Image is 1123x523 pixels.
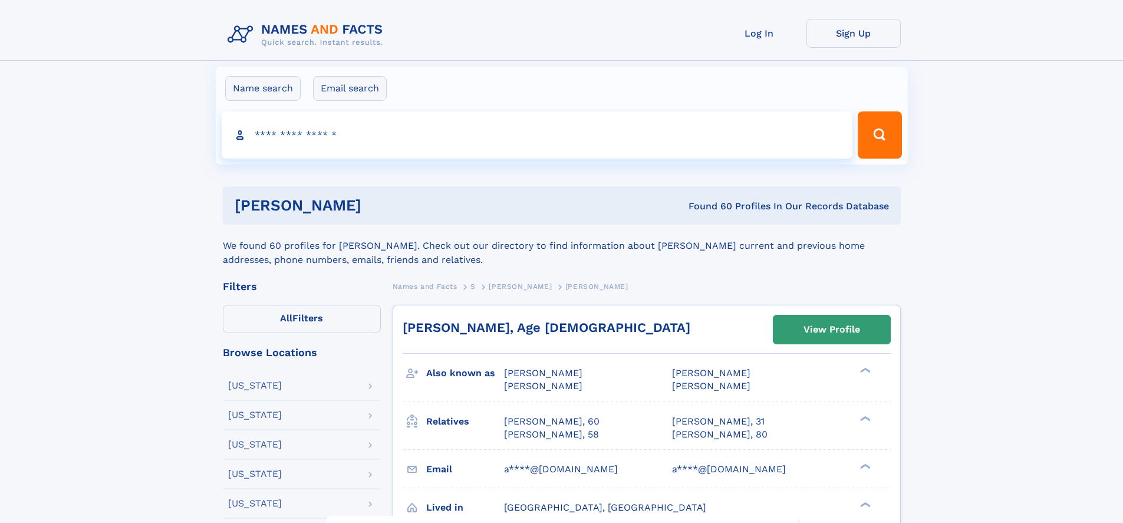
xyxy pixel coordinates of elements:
[223,305,381,333] label: Filters
[228,440,282,449] div: [US_STATE]
[672,415,765,428] a: [PERSON_NAME], 31
[858,111,901,159] button: Search Button
[228,469,282,479] div: [US_STATE]
[712,19,806,48] a: Log In
[525,200,889,213] div: Found 60 Profiles In Our Records Database
[393,279,457,294] a: Names and Facts
[223,347,381,358] div: Browse Locations
[235,198,525,213] h1: [PERSON_NAME]
[426,459,504,479] h3: Email
[565,282,628,291] span: [PERSON_NAME]
[228,381,282,390] div: [US_STATE]
[228,410,282,420] div: [US_STATE]
[426,412,504,432] h3: Relatives
[223,19,393,51] img: Logo Names and Facts
[225,76,301,101] label: Name search
[223,281,381,292] div: Filters
[857,415,871,422] div: ❯
[672,428,768,441] a: [PERSON_NAME], 80
[426,498,504,518] h3: Lived in
[426,363,504,383] h3: Also known as
[672,367,750,379] span: [PERSON_NAME]
[672,380,750,392] span: [PERSON_NAME]
[489,282,552,291] span: [PERSON_NAME]
[470,279,476,294] a: S
[857,501,871,508] div: ❯
[504,502,706,513] span: [GEOGRAPHIC_DATA], [GEOGRAPHIC_DATA]
[504,428,599,441] a: [PERSON_NAME], 58
[489,279,552,294] a: [PERSON_NAME]
[222,111,853,159] input: search input
[504,415,600,428] a: [PERSON_NAME], 60
[504,367,582,379] span: [PERSON_NAME]
[806,19,901,48] a: Sign Up
[857,462,871,470] div: ❯
[470,282,476,291] span: S
[857,367,871,374] div: ❯
[403,320,690,335] a: [PERSON_NAME], Age [DEMOGRAPHIC_DATA]
[313,76,387,101] label: Email search
[228,499,282,508] div: [US_STATE]
[223,225,901,267] div: We found 60 profiles for [PERSON_NAME]. Check out our directory to find information about [PERSON...
[773,315,890,344] a: View Profile
[803,316,860,343] div: View Profile
[504,380,582,392] span: [PERSON_NAME]
[280,313,292,324] span: All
